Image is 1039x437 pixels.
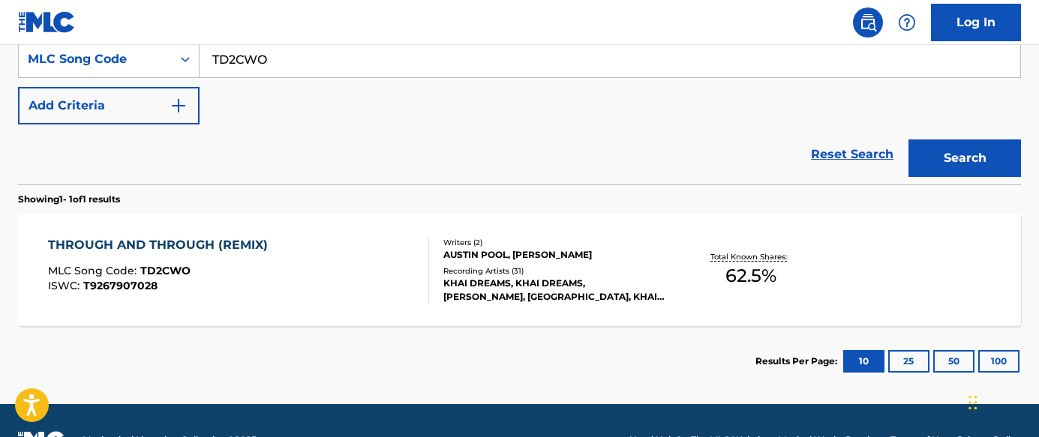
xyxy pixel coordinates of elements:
span: 62.5 % [725,262,776,289]
img: help [898,13,916,31]
button: 100 [978,350,1019,373]
div: Writers ( 2 ) [443,237,668,248]
a: Reset Search [803,138,901,171]
span: ISWC : [48,279,83,292]
form: Search Form [18,40,1021,184]
div: KHAI DREAMS, KHAI DREAMS, [PERSON_NAME], [GEOGRAPHIC_DATA], KHAI DREAMS,[PERSON_NAME] DREAMS, KHA... [443,277,668,304]
div: Drag [968,380,977,425]
button: 10 [843,350,884,373]
span: T9267907028 [83,279,158,292]
img: 9d2ae6d4665cec9f34b9.svg [170,97,188,115]
p: Total Known Shares: [710,251,791,262]
a: Public Search [853,7,883,37]
button: Search [908,139,1021,177]
div: MLC Song Code [28,50,163,68]
p: Results Per Page: [755,355,841,368]
button: 50 [933,350,974,373]
iframe: Chat Widget [964,365,1039,437]
a: Log In [931,4,1021,41]
button: Add Criteria [18,87,200,124]
div: Recording Artists ( 31 ) [443,265,668,277]
span: TD2CWO [140,264,191,277]
span: MLC Song Code : [48,264,140,277]
a: THROUGH AND THROUGH (REMIX)MLC Song Code:TD2CWOISWC:T9267907028Writers (2)AUSTIN POOL, [PERSON_NA... [18,214,1021,326]
div: AUSTIN POOL, [PERSON_NAME] [443,248,668,262]
button: 25 [888,350,929,373]
p: Showing 1 - 1 of 1 results [18,193,120,206]
div: THROUGH AND THROUGH (REMIX) [48,236,275,254]
div: Help [892,7,922,37]
img: MLC Logo [18,11,76,33]
img: search [859,13,877,31]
